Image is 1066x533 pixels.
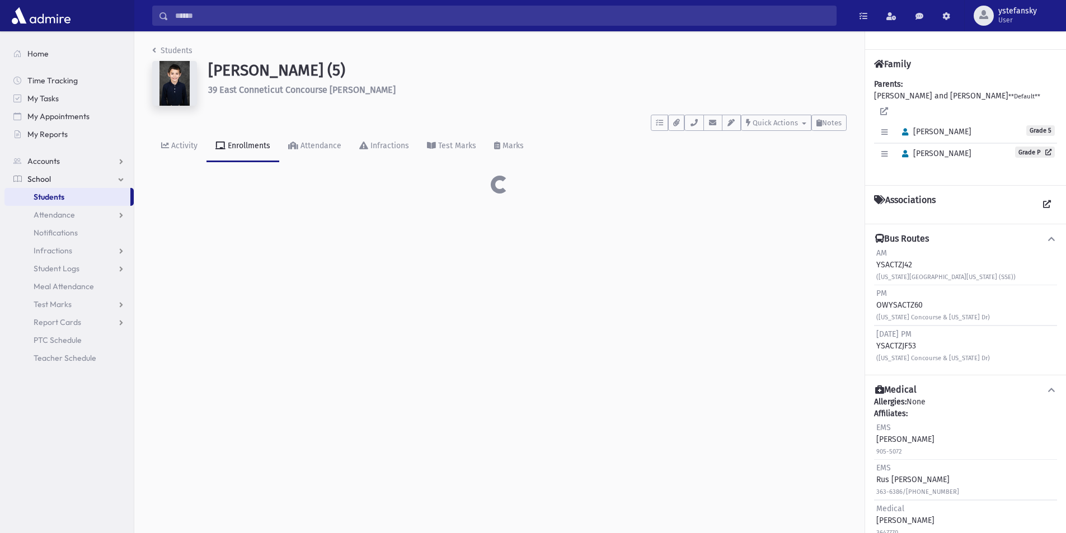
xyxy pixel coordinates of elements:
[27,49,49,59] span: Home
[34,192,64,202] span: Students
[27,129,68,139] span: My Reports
[1037,195,1057,215] a: View all Associations
[34,335,82,345] span: PTC Schedule
[874,78,1057,176] div: [PERSON_NAME] and [PERSON_NAME]
[874,409,908,418] b: Affiliates:
[4,242,134,260] a: Infractions
[998,7,1037,16] span: ystefansky
[4,188,130,206] a: Students
[741,115,811,131] button: Quick Actions
[27,156,60,166] span: Accounts
[226,141,270,150] div: Enrollments
[298,141,341,150] div: Attendance
[876,504,904,513] span: Medical
[876,462,959,497] div: Rus [PERSON_NAME]
[876,247,1016,282] div: YSACTZJ42
[876,423,891,432] span: EMS
[4,206,134,224] a: Attendance
[876,314,990,321] small: ([US_STATE] Concourse & [US_STATE] Dr)
[875,384,917,396] h4: Medical
[485,131,533,162] a: Marks
[874,397,907,407] b: Allergies:
[208,61,847,80] h1: [PERSON_NAME] (5)
[876,273,1016,281] small: ([US_STATE][GEOGRAPHIC_DATA][US_STATE] (SSE))
[152,131,206,162] a: Activity
[998,16,1037,25] span: User
[875,233,929,245] h4: Bus Routes
[1015,147,1055,158] a: Grade P
[753,119,798,127] span: Quick Actions
[206,131,279,162] a: Enrollments
[876,448,902,455] small: 905-5072
[152,45,192,61] nav: breadcrumb
[811,115,847,131] button: Notes
[1026,125,1055,136] span: Grade 5
[874,384,1057,396] button: Medical
[897,127,971,136] span: [PERSON_NAME]
[34,317,81,327] span: Report Cards
[34,228,78,238] span: Notifications
[4,45,134,63] a: Home
[350,131,418,162] a: Infractions
[876,328,990,364] div: YSACTZJF53
[500,141,524,150] div: Marks
[876,287,990,323] div: OWYSACTZ60
[876,488,959,496] small: 363-6386/[PHONE_NUMBER]
[418,131,485,162] a: Test Marks
[436,141,476,150] div: Test Marks
[4,89,134,107] a: My Tasks
[876,329,912,339] span: [DATE] PM
[34,299,72,309] span: Test Marks
[152,46,192,55] a: Students
[822,119,842,127] span: Notes
[897,149,971,158] span: [PERSON_NAME]
[876,289,887,298] span: PM
[168,6,836,26] input: Search
[279,131,350,162] a: Attendance
[4,170,134,188] a: School
[34,263,79,273] span: Student Logs
[34,246,72,256] span: Infractions
[27,111,90,121] span: My Appointments
[4,260,134,277] a: Student Logs
[874,59,911,69] h4: Family
[4,107,134,125] a: My Appointments
[27,174,51,184] span: School
[874,79,903,89] b: Parents:
[368,141,409,150] div: Infractions
[34,210,75,220] span: Attendance
[4,224,134,242] a: Notifications
[876,248,887,258] span: AM
[4,277,134,295] a: Meal Attendance
[27,76,78,86] span: Time Tracking
[27,93,59,103] span: My Tasks
[4,313,134,331] a: Report Cards
[4,152,134,170] a: Accounts
[4,331,134,349] a: PTC Schedule
[34,281,94,291] span: Meal Attendance
[4,349,134,367] a: Teacher Schedule
[34,353,96,363] span: Teacher Schedule
[876,463,891,473] span: EMS
[169,141,198,150] div: Activity
[876,355,990,362] small: ([US_STATE] Concourse & [US_STATE] Dr)
[4,295,134,313] a: Test Marks
[4,125,134,143] a: My Reports
[4,72,134,89] a: Time Tracking
[874,195,936,215] h4: Associations
[876,422,934,457] div: [PERSON_NAME]
[9,4,73,27] img: AdmirePro
[874,233,1057,245] button: Bus Routes
[208,84,847,95] h6: 39 East Conneticut Concourse [PERSON_NAME]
